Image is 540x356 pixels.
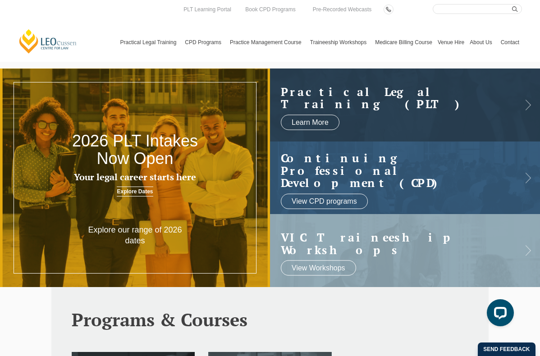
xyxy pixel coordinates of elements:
iframe: LiveChat chat widget [480,296,517,333]
a: Traineeship Workshops [307,23,372,62]
a: [PERSON_NAME] Centre for Law [18,28,78,54]
a: Practical Legal Training [118,23,183,62]
a: Learn More [281,114,339,130]
a: Contact [498,23,522,62]
h2: 2026 PLT Intakes Now Open [54,132,216,168]
a: Medicare Billing Course [372,23,435,62]
a: Practice Management Course [227,23,307,62]
a: View CPD programs [281,194,368,209]
a: Book CPD Programs [243,5,297,14]
a: PLT Learning Portal [181,5,233,14]
h2: Programs & Courses [72,310,468,329]
a: CPD Programs [182,23,227,62]
a: About Us [467,23,498,62]
h3: Your legal career starts here [54,172,216,182]
h2: Practical Legal Training (PLT) [281,85,515,110]
a: View Workshops [281,260,356,276]
a: Venue Hire [435,23,467,62]
a: Pre-Recorded Webcasts [311,5,374,14]
h2: Continuing Professional Development (CPD) [281,152,515,189]
a: Continuing ProfessionalDevelopment (CPD) [281,152,515,189]
a: VIC Traineeship Workshops [281,231,515,256]
a: Explore Dates [117,187,153,196]
p: Explore our range of 2026 dates [81,225,189,246]
a: Practical LegalTraining (PLT) [281,85,515,110]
